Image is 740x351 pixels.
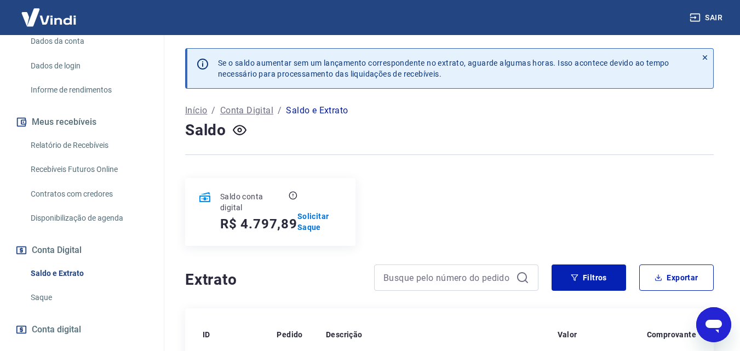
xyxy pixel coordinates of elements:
p: / [278,104,282,117]
span: Conta digital [32,322,81,337]
a: Saque [26,286,151,309]
h5: R$ 4.797,89 [220,215,297,233]
a: Contratos com credores [26,183,151,205]
a: Dados da conta [26,30,151,53]
button: Conta Digital [13,238,151,262]
p: / [211,104,215,117]
button: Exportar [639,264,714,291]
input: Busque pelo número do pedido [383,269,512,286]
p: Se o saldo aumentar sem um lançamento correspondente no extrato, aguarde algumas horas. Isso acon... [218,57,669,79]
button: Meus recebíveis [13,110,151,134]
img: Vindi [13,1,84,34]
a: Dados de login [26,55,151,77]
a: Saldo e Extrato [26,262,151,285]
p: Valor [558,329,577,340]
p: ID [203,329,210,340]
a: Solicitar Saque [297,211,342,233]
iframe: Botão para abrir a janela de mensagens [696,307,731,342]
a: Recebíveis Futuros Online [26,158,151,181]
p: Descrição [326,329,363,340]
p: Saldo e Extrato [286,104,348,117]
a: Relatório de Recebíveis [26,134,151,157]
a: Início [185,104,207,117]
p: Saldo conta digital [220,191,286,213]
p: Pedido [277,329,302,340]
p: Comprovante [647,329,696,340]
a: Informe de rendimentos [26,79,151,101]
a: Conta digital [13,318,151,342]
button: Filtros [552,264,626,291]
button: Sair [687,8,727,28]
a: Conta Digital [220,104,273,117]
h4: Saldo [185,119,226,141]
h4: Extrato [185,269,361,291]
a: Disponibilização de agenda [26,207,151,229]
